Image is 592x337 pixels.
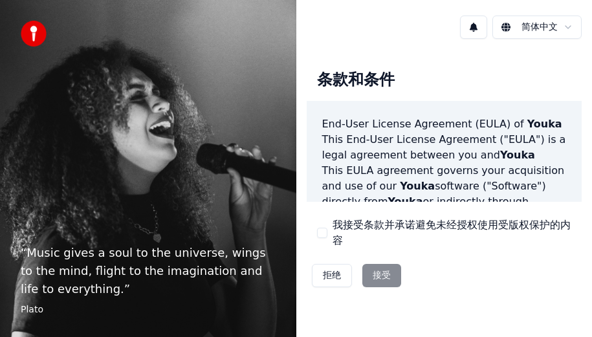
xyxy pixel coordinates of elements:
div: 条款和条件 [307,60,405,101]
p: “ Music gives a soul to the universe, wings to the mind, flight to the imagination and life to ev... [21,244,276,298]
p: This End-User License Agreement ("EULA") is a legal agreement between you and [322,132,567,163]
button: 拒绝 [312,264,352,287]
footer: Plato [21,303,276,316]
span: Youka [527,118,562,130]
p: This EULA agreement governs your acquisition and use of our software ("Software") directly from o... [322,163,567,241]
h3: End-User License Agreement (EULA) of [322,116,567,132]
span: Youka [500,149,535,161]
span: Youka [400,180,435,192]
span: Youka [388,195,422,208]
label: 我接受条款并承诺避免未经授权使用受版权保护的内容 [333,217,572,248]
img: youka [21,21,47,47]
